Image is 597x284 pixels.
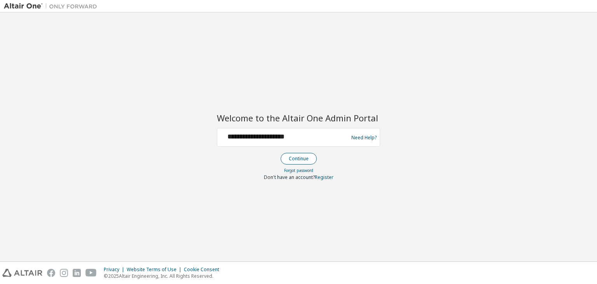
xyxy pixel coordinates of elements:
img: youtube.svg [86,269,97,277]
span: Don't have an account? [264,174,315,181]
a: Forgot password [284,168,313,173]
p: © 2025 Altair Engineering, Inc. All Rights Reserved. [104,273,224,279]
div: Privacy [104,266,127,273]
div: Cookie Consent [184,266,224,273]
img: Altair One [4,2,101,10]
div: Website Terms of Use [127,266,184,273]
a: Need Help? [351,137,377,138]
img: facebook.svg [47,269,55,277]
img: linkedin.svg [73,269,81,277]
img: altair_logo.svg [2,269,42,277]
button: Continue [281,153,317,165]
a: Register [315,174,333,181]
img: instagram.svg [60,269,68,277]
h2: Welcome to the Altair One Admin Portal [217,112,380,123]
